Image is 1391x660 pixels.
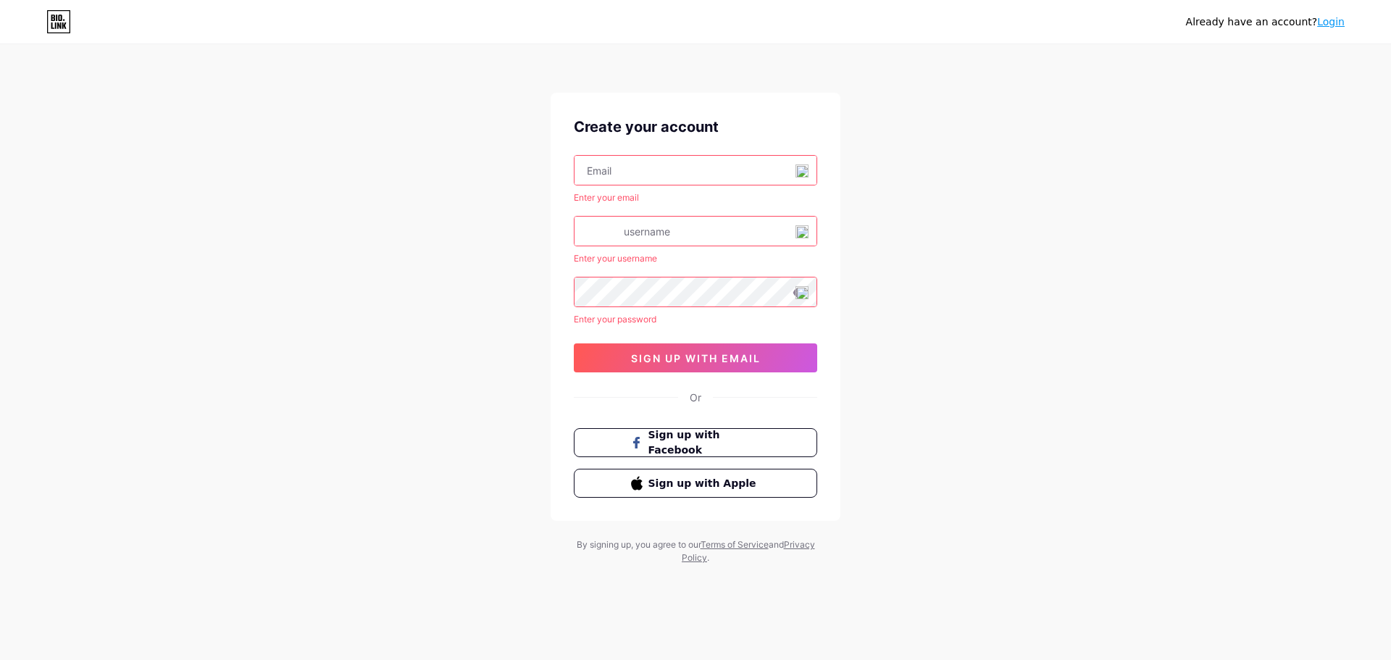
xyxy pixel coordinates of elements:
div: Enter your username [574,252,817,265]
input: Email [575,156,816,185]
div: Enter your password [574,313,817,326]
img: 19.png [795,225,809,238]
button: sign up with email [574,343,817,372]
span: Sign up with Facebook [648,427,761,458]
div: By signing up, you agree to our and . [572,538,819,564]
a: Login [1317,16,1345,28]
input: username [575,217,816,246]
button: Sign up with Apple [574,469,817,498]
span: sign up with email [631,352,761,364]
div: Already have an account? [1186,14,1345,30]
div: Enter your email [574,191,817,204]
img: 19.png [795,286,809,299]
div: Create your account [574,116,817,138]
span: Sign up with Apple [648,476,761,491]
a: Terms of Service [701,539,769,550]
button: Sign up with Facebook [574,428,817,457]
img: 19.png [795,164,809,177]
div: Or [690,390,701,405]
